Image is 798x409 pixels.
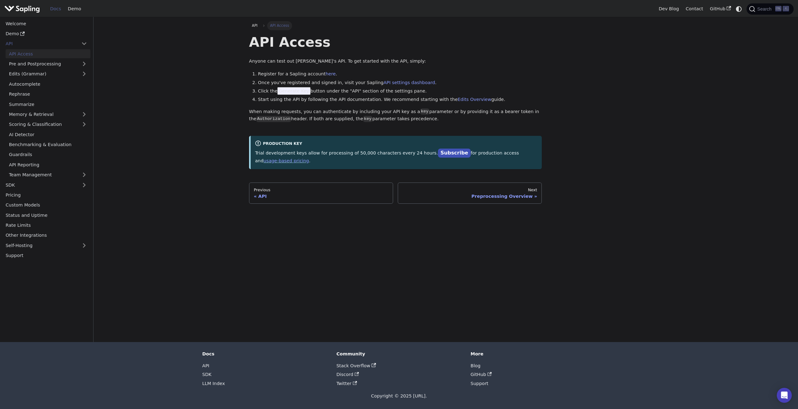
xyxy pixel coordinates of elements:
[420,108,429,115] code: key
[2,211,90,220] a: Status and Uptime
[4,4,40,13] img: Sapling.ai
[363,116,372,122] code: key
[254,188,388,193] div: Previous
[267,21,292,30] span: API Access
[2,191,90,200] a: Pricing
[6,140,90,149] a: Benchmarking & Evaluation
[78,39,90,48] button: Collapse sidebar category 'API'
[734,4,743,13] button: Switch between dark and light mode (currently system mode)
[78,180,90,189] button: Expand sidebar category 'SDK'
[255,149,537,164] p: Trial development keys allow for processing of 50,000 characters every 24 hours. for production a...
[471,363,481,368] a: Blog
[2,29,90,38] a: Demo
[249,58,542,65] p: Anyone can test out [PERSON_NAME]'s API. To get started with the API, simply:
[471,372,492,377] a: GitHub
[202,363,209,368] a: API
[398,183,542,204] a: NextPreprocessing Overview
[249,21,542,30] nav: Breadcrumbs
[249,34,542,50] h1: API Access
[6,79,90,88] a: Autocomplete
[202,381,225,386] a: LLM Index
[706,4,734,14] a: GitHub
[747,3,793,15] button: Search (Ctrl+K)
[4,4,42,13] a: Sapling.ai
[6,160,90,169] a: API Reporting
[2,231,90,240] a: Other Integrations
[258,96,542,103] li: Start using the API by following the API documentation. We recommend starting with the guide.
[336,351,462,357] div: Community
[2,180,78,189] a: SDK
[258,79,542,87] li: Once you've registered and signed in, visit your Sapling .
[6,170,90,179] a: Team Management
[256,116,291,122] code: Authorization
[2,241,90,250] a: Self-Hosting
[777,388,792,403] div: Open Intercom Messenger
[402,193,537,199] div: Preprocessing Overview
[255,140,537,148] div: Production Key
[2,221,90,230] a: Rate Limits
[325,71,335,76] a: here
[65,4,84,14] a: Demo
[471,381,488,386] a: Support
[336,381,357,386] a: Twitter
[2,251,90,260] a: Support
[249,21,261,30] a: API
[402,188,537,193] div: Next
[682,4,707,14] a: Contact
[277,87,310,95] span: Generate Key
[6,130,90,139] a: AI Detector
[263,158,309,163] a: usage-based pricing
[2,19,90,28] a: Welcome
[6,69,90,78] a: Edits (Grammar)
[202,392,596,400] div: Copyright © 2025 [URL].
[6,90,90,99] a: Rephrase
[249,183,393,204] a: PreviousAPI
[383,80,435,85] a: API settings dashboard
[249,183,542,204] nav: Docs pages
[783,6,789,12] kbd: K
[655,4,682,14] a: Dev Blog
[6,59,90,69] a: Pre and Postprocessing
[2,39,78,48] a: API
[258,70,542,78] li: Register for a Sapling account .
[336,363,376,368] a: Stack Overflow
[258,88,542,95] li: Click the button under the "API" section of the settings pane.
[6,100,90,109] a: Summarize
[202,351,328,357] div: Docs
[6,120,90,129] a: Scoring & Classification
[471,351,596,357] div: More
[6,150,90,159] a: Guardrails
[249,108,542,123] p: When making requests, you can authenticate by including your API key as a parameter or by providi...
[2,201,90,210] a: Custom Models
[254,193,388,199] div: API
[47,4,65,14] a: Docs
[6,110,90,119] a: Memory & Retrieval
[252,23,257,28] span: API
[202,372,212,377] a: SDK
[438,149,471,158] a: Subscribe
[336,372,359,377] a: Discord
[755,7,775,12] span: Search
[6,49,90,58] a: API Access
[458,97,491,102] a: Edits Overview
